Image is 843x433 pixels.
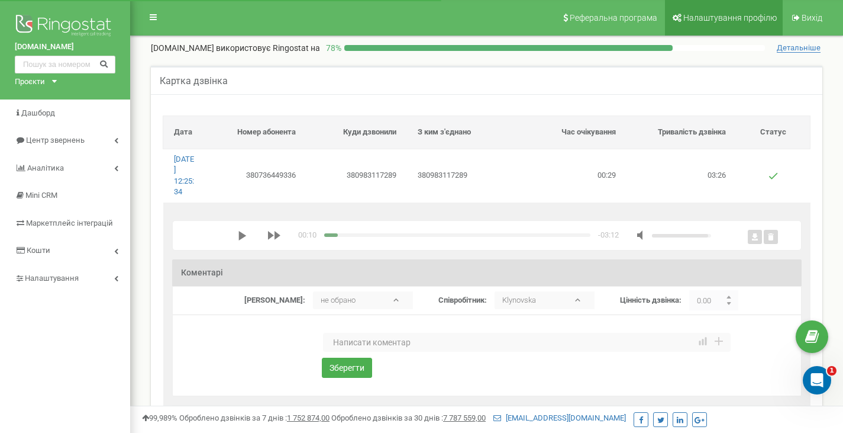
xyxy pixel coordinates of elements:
span: Реферальна програма [570,13,657,23]
b: ▾ [395,291,413,309]
td: 380983117289 [407,149,517,203]
td: 03:26 [626,149,737,203]
h5: Картка дзвінка [160,76,228,86]
div: time [298,230,316,241]
p: 78 % [320,42,344,54]
img: Ringostat logo [15,12,115,41]
span: Вихід [802,13,822,23]
label: Цінність дзвінка: [620,295,681,306]
label: Співробітник: [438,295,487,306]
input: Пошук за номером [15,56,115,73]
p: [DOMAIN_NAME] [151,42,320,54]
th: Статус [737,116,810,149]
td: 00:29 [517,149,627,203]
span: Оброблено дзвінків за 30 днів : [331,413,486,422]
span: Кошти [27,246,50,255]
span: Налаштування профілю [683,13,777,23]
span: Центр звернень [26,136,85,145]
h3: Коментарі [172,259,802,286]
a: [EMAIL_ADDRESS][DOMAIN_NAME] [493,413,626,422]
p: не обрано [313,291,395,309]
div: media player [238,230,711,241]
p: Klynovska [495,291,577,309]
button: Зберегти [322,358,372,378]
span: 1 [827,366,836,376]
iframe: Intercom live chat [803,366,831,394]
u: 7 787 559,00 [443,413,486,422]
span: використовує Ringostat на [216,43,320,53]
div: duration [598,230,619,241]
th: Куди дзвонили [306,116,407,149]
span: Детальніше [777,43,821,53]
span: Дашборд [21,108,55,117]
a: [DATE] 12:25:34 [174,155,194,197]
th: Тривалість дзвінка [626,116,737,149]
th: Дата [163,116,206,149]
a: [DOMAIN_NAME] [15,41,115,53]
span: Аналiтика [27,163,64,172]
label: [PERSON_NAME]: [244,295,305,306]
span: Оброблено дзвінків за 7 днів : [179,413,330,422]
th: З ким з'єднано [407,116,517,149]
td: 380736449336 [205,149,306,203]
th: Номер абонента [205,116,306,149]
span: Маркетплейс інтеграцій [26,219,113,227]
td: 380983117289 [306,149,407,203]
span: 99,989% [142,413,177,422]
u: 1 752 874,00 [287,413,330,422]
th: Час очікування [517,116,627,149]
span: Налаштування [25,274,79,283]
span: Mini CRM [25,191,57,200]
img: Успішний [768,171,778,181]
div: Проєкти [15,76,45,88]
b: ▾ [577,291,595,309]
